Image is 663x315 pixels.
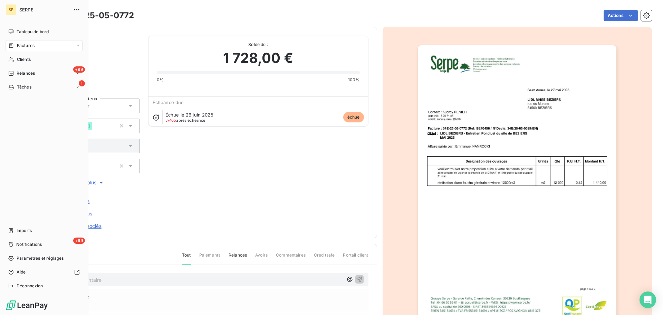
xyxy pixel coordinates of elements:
[73,238,85,244] span: +99
[165,118,176,123] span: J+105
[17,70,35,76] span: Relances
[42,179,140,186] button: Voir plus
[640,291,656,308] div: Open Intercom Messenger
[348,77,360,83] span: 100%
[19,7,69,12] span: SERPE
[6,4,17,15] div: SE
[6,300,48,311] img: Logo LeanPay
[157,77,164,83] span: 0%
[17,56,31,63] span: Clients
[17,255,64,261] span: Paramètres et réglages
[229,252,247,264] span: Relances
[17,269,26,275] span: Aide
[182,252,191,265] span: Tout
[223,48,293,68] span: 1 728,00 €
[17,228,32,234] span: Imports
[54,44,140,49] span: 41LIDL
[157,41,360,48] span: Solde dû :
[276,252,306,264] span: Commentaires
[604,10,638,21] button: Actions
[199,252,220,264] span: Paiements
[314,252,335,264] span: Creditsafe
[343,112,364,122] span: échue
[165,118,205,122] span: après échéance
[343,252,368,264] span: Portail client
[17,29,49,35] span: Tableau de bord
[17,283,43,289] span: Déconnexion
[73,66,85,73] span: +99
[153,100,184,105] span: Échéance due
[165,112,213,118] span: Échue le 26 juin 2025
[65,9,134,22] h3: 34E-25-05-0772
[16,241,42,248] span: Notifications
[77,179,105,186] span: Voir plus
[6,267,83,278] a: Aide
[17,43,35,49] span: Factures
[255,252,268,264] span: Avoirs
[79,80,85,86] span: 1
[17,84,31,90] span: Tâches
